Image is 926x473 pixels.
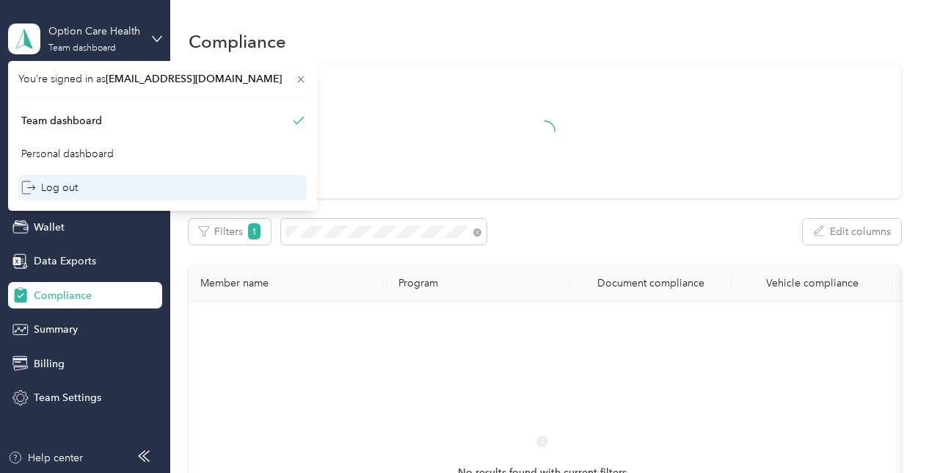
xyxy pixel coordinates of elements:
span: Data Exports [34,253,96,269]
button: Filters1 [189,219,271,245]
span: You’re signed in as [18,71,307,87]
span: Billing [34,356,65,372]
span: 1 [248,223,261,239]
div: Log out [21,180,78,195]
th: Member name [189,265,387,302]
span: Team Settings [34,390,101,405]
div: Vehicle compliance [743,277,881,289]
div: Team dashboard [48,44,116,53]
div: Option Care Health [48,24,140,39]
th: Program [387,265,570,302]
button: Help center [8,450,83,466]
h1: Compliance [189,34,286,49]
iframe: Everlance-gr Chat Button Frame [844,391,926,473]
span: Compliance [34,288,92,303]
span: [EMAIL_ADDRESS][DOMAIN_NAME] [106,73,282,85]
span: Summary [34,322,78,337]
div: Team dashboard [21,113,102,129]
div: Personal dashboard [21,146,114,162]
button: Edit columns [803,219,901,245]
div: Document compliance [582,277,720,289]
span: Wallet [34,220,65,235]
